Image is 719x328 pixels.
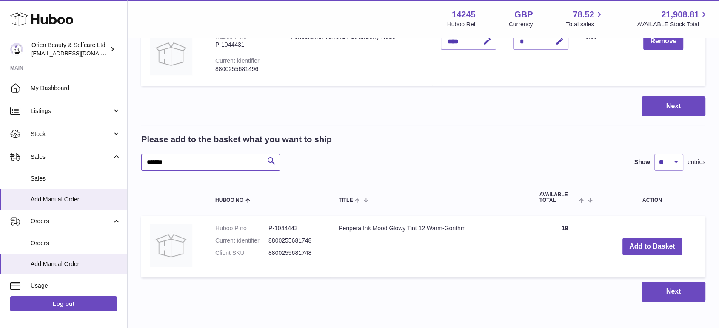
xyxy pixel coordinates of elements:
a: 21,908.81 AVAILABLE Stock Total [637,9,709,28]
td: 19 [531,216,599,277]
a: Log out [10,296,117,311]
th: Action [599,184,705,212]
span: AVAILABLE Stock Total [637,20,709,28]
dt: Client SKU [215,249,268,257]
dd: 8800255681748 [268,237,322,245]
button: Add to Basket [622,238,682,255]
div: Current identifier [215,57,260,64]
span: Sales [31,153,112,161]
button: Remove [643,33,683,50]
strong: 14245 [452,9,476,20]
span: My Dashboard [31,84,121,92]
span: Total sales [566,20,604,28]
img: Peripera Ink Velvet 27 Strawberry Nude [150,33,192,75]
span: Orders [31,217,112,225]
span: Sales [31,175,121,183]
dt: Huboo P no [215,224,268,232]
div: Huboo Ref [447,20,476,28]
dd: 8800255681748 [268,249,322,257]
span: Orders [31,239,121,247]
span: Listings [31,107,112,115]
strong: GBP [514,9,533,20]
span: Add Manual Order [31,260,121,268]
span: Usage [31,282,121,290]
div: 8800255681496 [215,65,274,73]
img: internalAdmin-14245@internal.huboo.com [10,43,23,56]
td: Peripera Ink Mood Glowy Tint 12 Warm-Gorithm [330,216,531,277]
span: 21,908.81 [661,9,699,20]
td: Peripera Ink Velvet 27 Strawberry Nude [282,24,432,86]
button: Next [642,96,705,116]
button: Next [642,282,705,302]
div: P-1044431 [215,41,274,49]
img: Peripera Ink Mood Glowy Tint 12 Warm-Gorithm [150,224,192,267]
span: 78.52 [573,9,594,20]
div: Currency [509,20,533,28]
dd: P-1044443 [268,224,322,232]
h2: Please add to the basket what you want to ship [141,134,332,145]
dt: Current identifier [215,237,268,245]
span: entries [688,158,705,166]
span: Stock [31,130,112,138]
span: AVAILABLE Total [539,192,577,203]
span: Add Manual Order [31,195,121,204]
label: Show [634,158,650,166]
span: [EMAIL_ADDRESS][DOMAIN_NAME] [31,50,125,57]
div: Orien Beauty & Selfcare Ltd [31,41,108,57]
span: Title [339,198,353,203]
span: Huboo no [215,198,243,203]
a: 78.52 Total sales [566,9,604,28]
